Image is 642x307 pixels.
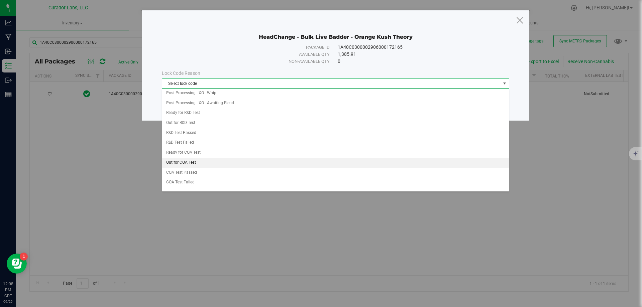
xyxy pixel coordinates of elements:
div: Package ID [177,44,330,51]
iframe: Resource center [7,254,27,274]
div: 1A40C0300002906000172165 [338,44,494,51]
div: 1,385.91 [338,51,494,58]
li: Ready for COA Test [162,148,509,158]
li: Packaging - Ready for Jarring [162,187,509,197]
li: Post Processing - XO - Awaiting Blend [162,98,509,108]
span: Select lock code [162,79,501,88]
li: Out for R&D Test [162,118,509,128]
span: Lock Code Reason [162,70,200,76]
div: Available qty [177,51,330,58]
li: Out for COA Test [162,158,509,168]
div: 0 [338,58,494,65]
span: select [501,79,509,88]
li: R&D Test Failed [162,138,509,148]
li: COA Test Failed [162,177,509,187]
li: Post Processing - XO - Whip [162,88,509,98]
li: Ready for R&D Test [162,108,509,118]
div: HeadChange - Bulk Live Badder - Orange Kush Theory [162,24,509,40]
li: R&D Test Passed [162,128,509,138]
iframe: Resource center unread badge [20,253,28,261]
li: COA Test Passed [162,168,509,178]
div: Non-available qty [177,58,330,65]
